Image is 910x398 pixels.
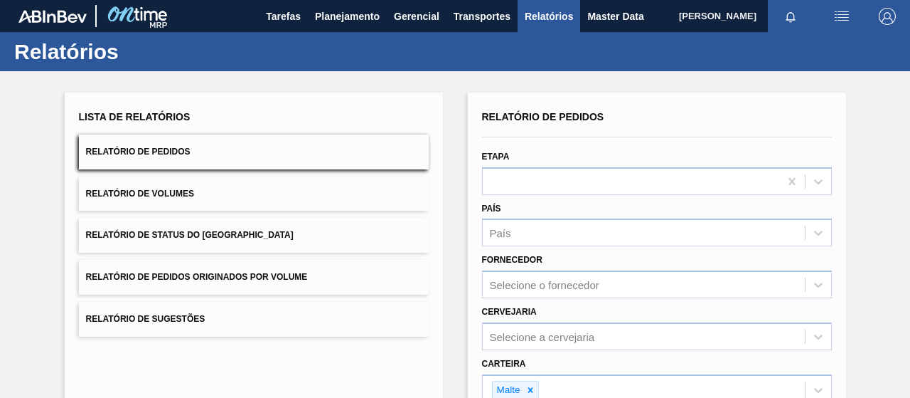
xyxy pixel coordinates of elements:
[482,111,604,122] span: Relatório de Pedidos
[79,135,429,169] button: Relatório de Pedidos
[525,8,573,25] span: Relatórios
[86,230,294,240] span: Relatório de Status do [GEOGRAPHIC_DATA]
[86,147,191,157] span: Relatório de Pedidos
[490,227,511,239] div: País
[79,260,429,295] button: Relatório de Pedidos Originados por Volume
[86,314,205,324] span: Relatório de Sugestões
[315,8,380,25] span: Planejamento
[833,8,850,25] img: userActions
[86,189,194,199] span: Relatório de Volumes
[482,152,510,162] label: Etapa
[490,330,595,342] div: Selecione a cervejaria
[79,218,429,253] button: Relatório de Status do [GEOGRAPHIC_DATA]
[482,359,526,369] label: Carteira
[490,279,599,291] div: Selecione o fornecedor
[79,111,191,122] span: Lista de Relatórios
[86,272,308,282] span: Relatório de Pedidos Originados por Volume
[14,43,267,60] h1: Relatórios
[587,8,643,25] span: Master Data
[79,177,429,211] button: Relatório de Volumes
[768,6,813,26] button: Notificações
[18,10,87,23] img: TNhmsLtSVTkK8tSr43FrP2fwEKptu5GPRR3wAAAABJRU5ErkJggg==
[394,8,439,25] span: Gerencial
[879,8,896,25] img: Logout
[482,255,542,265] label: Fornecedor
[79,302,429,337] button: Relatório de Sugestões
[482,307,537,317] label: Cervejaria
[482,204,501,214] label: País
[454,8,510,25] span: Transportes
[266,8,301,25] span: Tarefas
